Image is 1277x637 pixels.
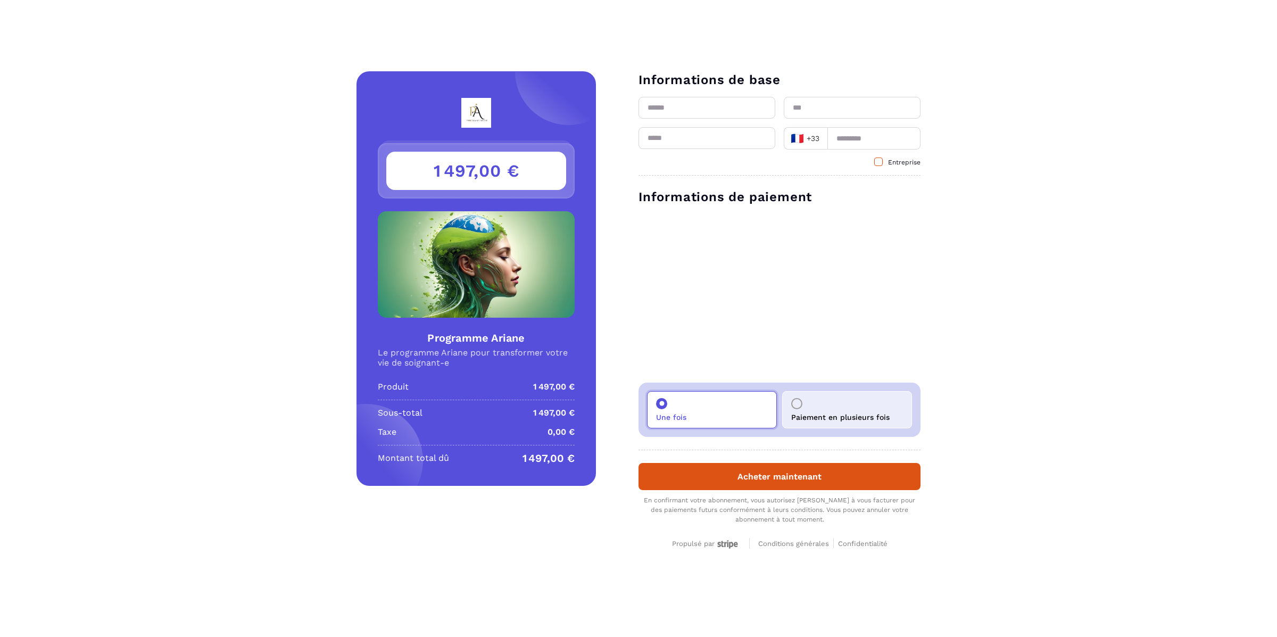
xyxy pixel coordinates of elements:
a: Confidentialité [838,538,888,548]
span: Confidentialité [838,540,888,548]
div: En confirmant votre abonnement, vous autorisez [PERSON_NAME] à vous facturer pour des paiements f... [638,495,921,524]
img: Product Image [378,211,575,318]
input: Search for option [823,130,824,146]
button: Acheter maintenant [638,463,921,490]
span: Entreprise [888,159,921,166]
p: 1 497,00 € [533,380,575,393]
span: Conditions générales [758,540,829,548]
span: +33 [791,131,820,146]
p: Le programme Ariane pour transformer votre vie de soignant-e [378,348,575,368]
div: Search for option [784,127,827,150]
h3: 1 497,00 € [386,152,566,190]
h4: Programme Ariane [378,330,575,345]
p: 1 497,00 € [523,452,575,465]
p: Paiement en plusieurs fois [791,413,890,421]
p: Une fois [656,413,686,421]
h3: Informations de base [638,71,921,88]
h3: Informations de paiement [638,188,921,205]
p: 0,00 € [548,426,575,439]
iframe: Cadre de saisie sécurisé pour le paiement [636,212,923,371]
span: 🇫🇷 [791,131,804,146]
img: logo [433,98,520,128]
div: Propulsé par [672,540,741,549]
a: Propulsé par [672,538,741,548]
a: Conditions générales [758,538,834,548]
p: Produit [378,380,409,393]
p: 1 497,00 € [533,407,575,419]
